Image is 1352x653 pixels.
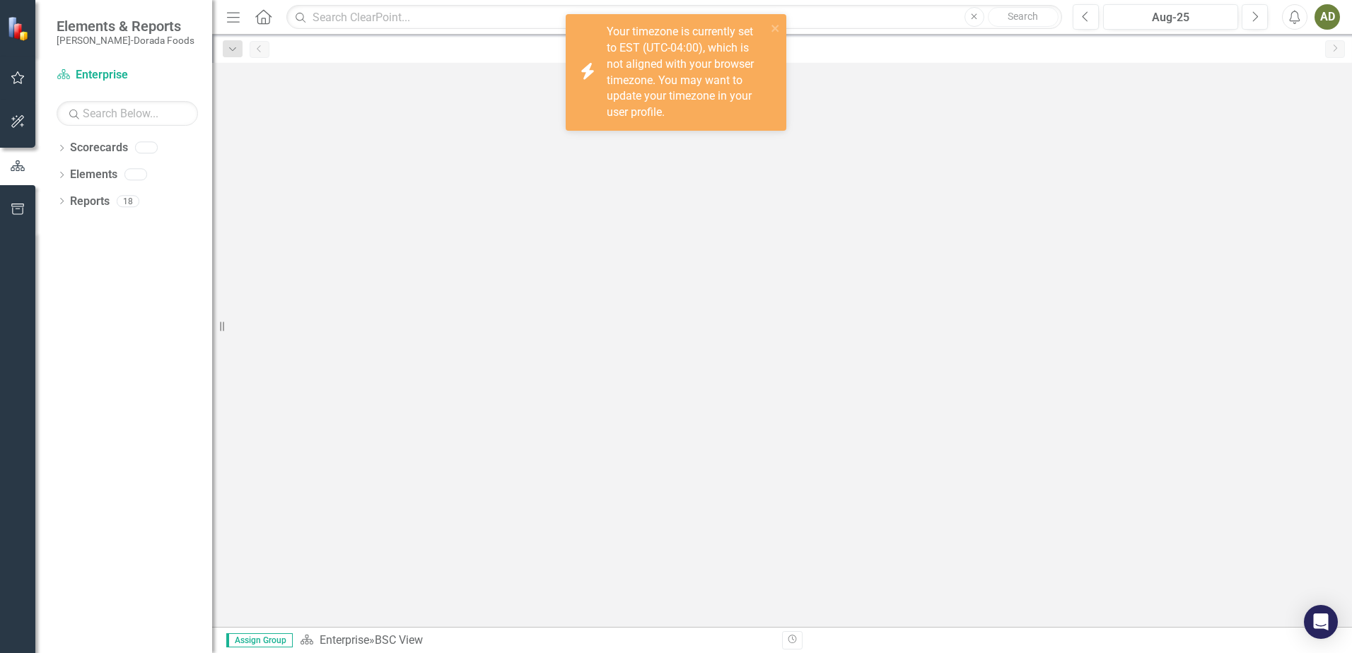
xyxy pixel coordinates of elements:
div: Aug-25 [1108,9,1233,26]
button: close [771,20,781,36]
div: 18 [117,195,139,207]
img: ClearPoint Strategy [7,16,32,40]
input: Search Below... [57,101,198,126]
a: Enterprise [320,633,369,647]
a: Elements [70,167,117,183]
span: Assign Group [226,633,293,647]
a: Reports [70,194,110,210]
span: Search [1008,11,1038,22]
div: BSC View [375,633,423,647]
input: Search ClearPoint... [286,5,1062,30]
a: Enterprise [57,67,198,83]
div: Your timezone is currently set to EST (UTC-04:00), which is not aligned with your browser timezon... [607,24,767,121]
div: Open Intercom Messenger [1304,605,1338,639]
button: Search [988,7,1059,27]
span: Elements & Reports [57,18,194,35]
small: [PERSON_NAME]-Dorada Foods [57,35,194,46]
div: » [300,633,771,649]
a: Scorecards [70,140,128,156]
button: AD [1315,4,1340,30]
button: Aug-25 [1103,4,1238,30]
